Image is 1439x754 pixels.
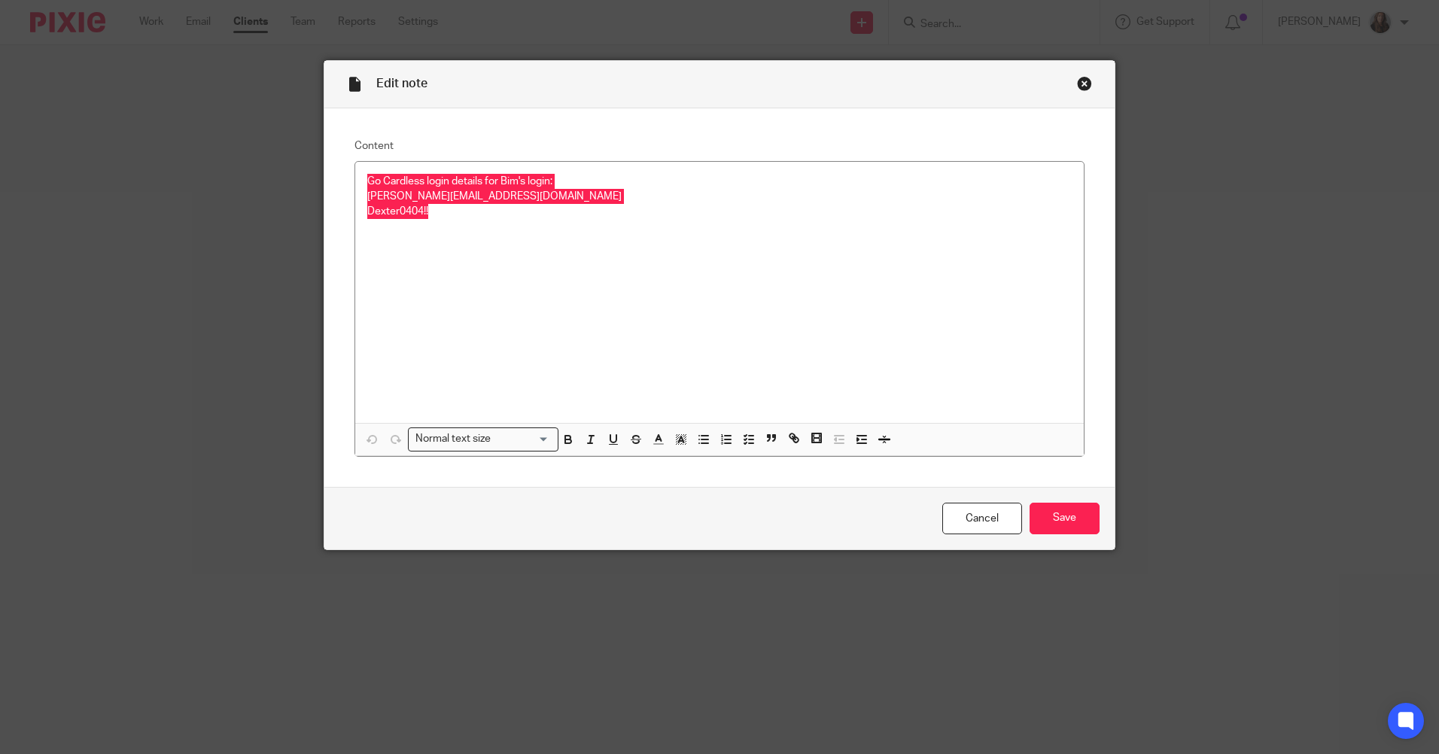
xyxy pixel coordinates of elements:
p: [PERSON_NAME][EMAIL_ADDRESS][DOMAIN_NAME] [367,189,1072,204]
span: Normal text size [412,431,494,447]
input: Search for option [495,431,549,447]
a: Cancel [942,503,1022,535]
p: Dexter0404!! [367,204,1072,219]
div: Search for option [408,427,558,451]
input: Save [1030,503,1100,535]
label: Content [354,138,1085,154]
span: Edit note [376,78,427,90]
p: Go Cardless login details for Bim's login: [367,174,1072,189]
div: Close this dialog window [1077,76,1092,91]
